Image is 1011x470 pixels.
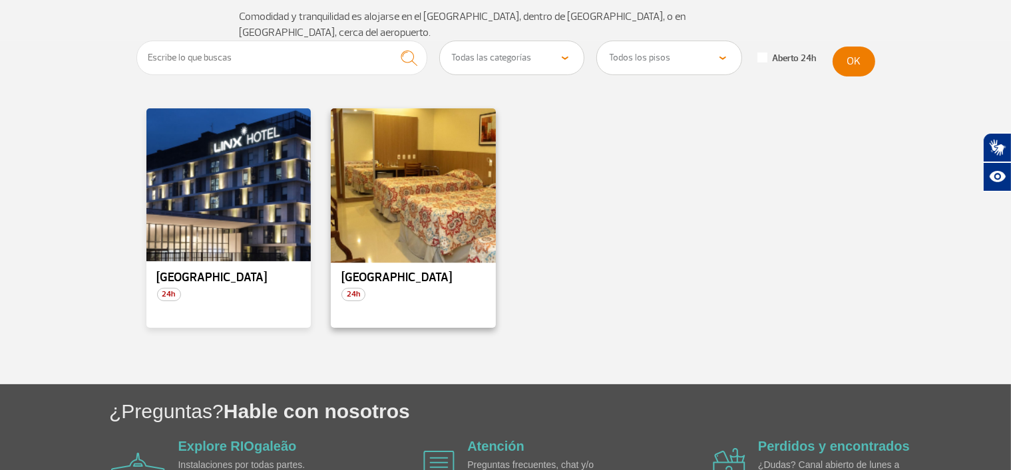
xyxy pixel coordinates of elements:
div: Plugin de acessibilidade da Hand Talk. [983,133,1011,191]
p: [GEOGRAPHIC_DATA] [341,271,485,285]
a: Perdidos y encontrados [758,439,910,453]
label: Aberto 24h [757,53,817,64]
a: Explore RIOgaleão [178,439,297,453]
h1: ¿Preguntas? [109,398,1011,425]
span: 24h [157,288,181,301]
button: Abrir recursos assistivos. [983,162,1011,191]
a: Atención [467,439,524,453]
button: Abrir tradutor de língua de sinais. [983,133,1011,162]
input: Escribe lo que buscas [136,41,428,75]
p: [GEOGRAPHIC_DATA] [157,271,301,285]
button: OK [833,47,875,76]
p: Comodidad y tranquilidad es alojarse en el [GEOGRAPHIC_DATA], dentro de [GEOGRAPHIC_DATA], o en [... [240,9,772,41]
span: 24h [341,288,365,301]
span: Hable con nosotros [224,400,410,422]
